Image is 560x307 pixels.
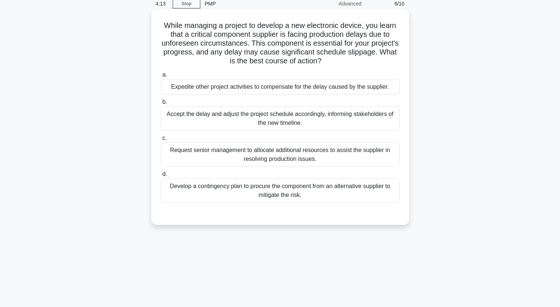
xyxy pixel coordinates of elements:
span: d. [162,171,167,177]
div: Accept the delay and adjust the project schedule accordingly, informing stakeholders of the new t... [161,106,399,131]
h5: While managing a project to develop a new electronic device, you learn that a critical component ... [160,21,400,66]
span: a. [162,71,167,78]
div: Request senior management to allocate additional resources to assist the supplier in resolving pr... [161,142,399,167]
div: Expedite other project activities to compensate for the delay caused by the supplier. [161,79,399,95]
div: Develop a contingency plan to procure the component from an alternative supplier to mitigate the ... [161,179,399,203]
span: b. [162,99,167,105]
span: c. [162,135,167,141]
